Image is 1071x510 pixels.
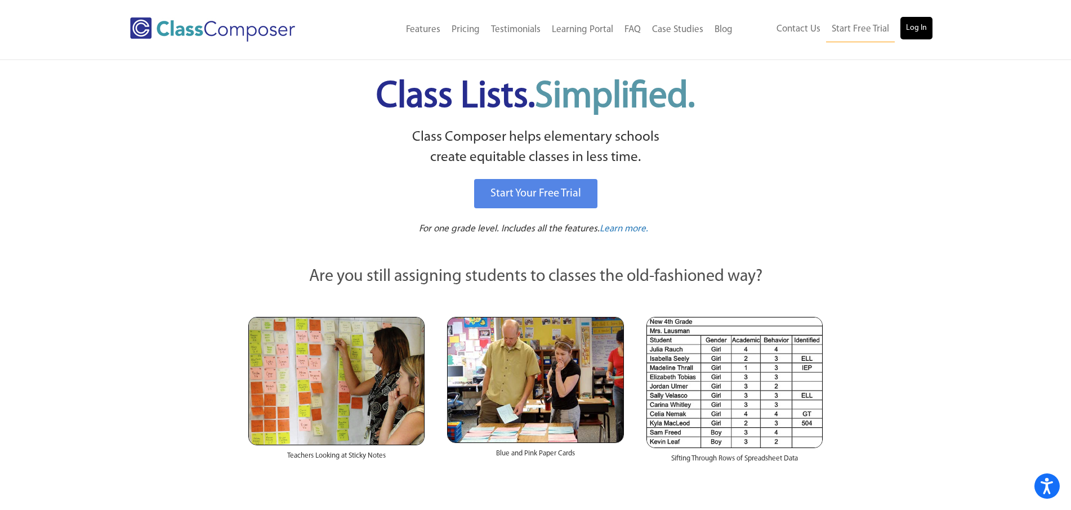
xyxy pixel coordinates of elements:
span: For one grade level. Includes all the features. [419,224,600,234]
a: Learning Portal [546,17,619,42]
span: Class Lists. [376,79,695,115]
a: Start Free Trial [826,17,895,42]
nav: Header Menu [738,17,932,42]
a: Log In [900,17,932,39]
span: Simplified. [535,79,695,115]
a: Contact Us [771,17,826,42]
img: Spreadsheets [646,317,823,448]
img: Blue and Pink Paper Cards [447,317,623,442]
a: FAQ [619,17,646,42]
a: Learn more. [600,222,648,236]
nav: Header Menu [341,17,738,42]
img: Class Composer [130,17,295,42]
div: Blue and Pink Paper Cards [447,443,623,470]
a: Pricing [446,17,485,42]
p: Class Composer helps elementary schools create equitable classes in less time. [247,127,824,168]
div: Teachers Looking at Sticky Notes [248,445,425,472]
img: Teachers Looking at Sticky Notes [248,317,425,445]
a: Blog [709,17,738,42]
a: Features [400,17,446,42]
a: Case Studies [646,17,709,42]
div: Sifting Through Rows of Spreadsheet Data [646,448,823,475]
a: Testimonials [485,17,546,42]
span: Start Your Free Trial [490,188,581,199]
p: Are you still assigning students to classes the old-fashioned way? [248,265,823,289]
span: Learn more. [600,224,648,234]
a: Start Your Free Trial [474,179,597,208]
